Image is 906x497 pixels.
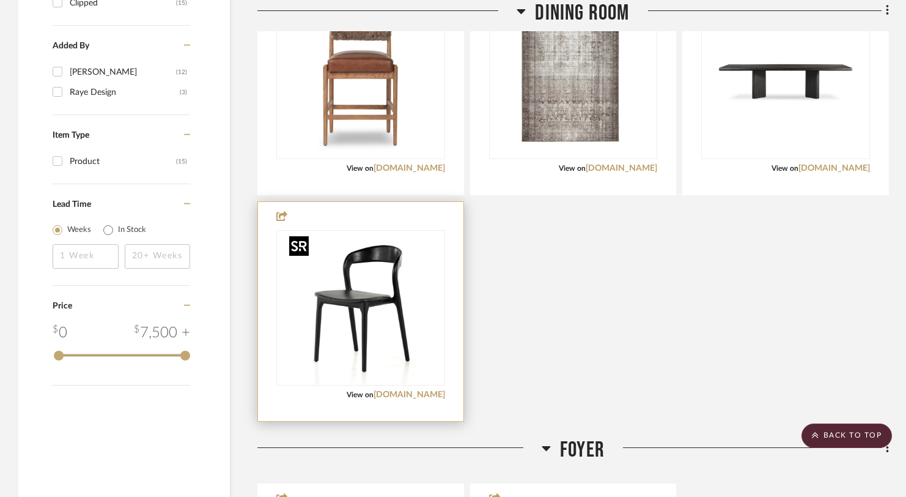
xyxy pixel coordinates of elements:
[125,244,191,269] input: 20+ Weeks
[53,42,89,50] span: Added By
[347,391,374,398] span: View on
[176,62,187,82] div: (12)
[798,164,870,173] a: [DOMAIN_NAME]
[70,83,180,102] div: Raye Design
[53,244,119,269] input: 1 Week
[277,231,444,385] div: 0
[284,231,437,384] img: Amare
[53,302,72,310] span: Price
[53,200,91,209] span: Lead Time
[53,322,67,344] div: 0
[53,131,89,140] span: Item Type
[67,224,91,236] label: Weeks
[118,224,146,236] label: In Stock
[70,152,176,171] div: Product
[134,322,190,344] div: 7,500 +
[284,5,437,158] img: Jazelle Stool
[176,152,187,171] div: (15)
[70,62,176,82] div: [PERSON_NAME]
[772,165,798,172] span: View on
[560,437,605,463] span: Foyer
[374,164,445,173] a: [DOMAIN_NAME]
[180,83,187,102] div: (3)
[374,390,445,399] a: [DOMAIN_NAME]
[801,424,892,448] scroll-to-top-button: BACK TO TOP
[277,4,444,159] div: 0
[559,165,586,172] span: View on
[496,5,649,158] img: Nala
[709,5,862,158] img: Castro Dining Table
[586,164,657,173] a: [DOMAIN_NAME]
[347,165,374,172] span: View on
